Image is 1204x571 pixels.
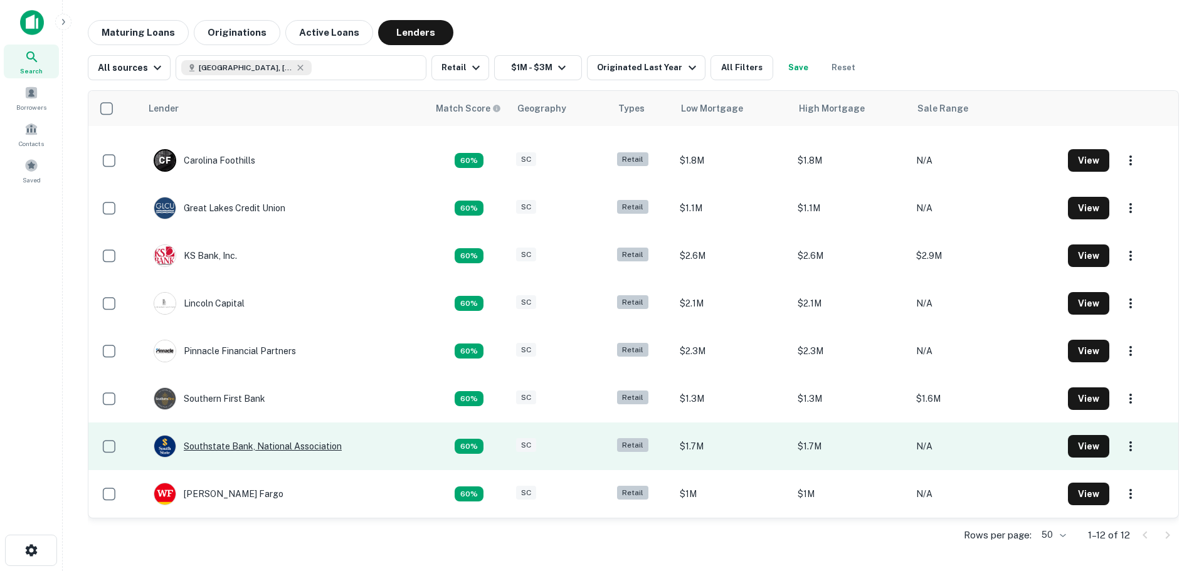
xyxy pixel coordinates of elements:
[791,232,909,280] td: $2.6M
[1037,526,1068,544] div: 50
[378,20,453,45] button: Lenders
[799,101,865,116] div: High Mortgage
[910,184,1062,232] td: N/A
[910,327,1062,375] td: N/A
[597,60,699,75] div: Originated Last Year
[455,201,483,216] div: Capitalize uses an advanced AI algorithm to match your search with the best lender. The match sco...
[154,292,245,315] div: Lincoln Capital
[194,20,280,45] button: Originations
[1141,471,1204,531] iframe: Chat Widget
[917,101,968,116] div: Sale Range
[791,422,909,470] td: $1.7M
[154,340,296,362] div: Pinnacle Financial Partners
[455,296,483,311] div: Capitalize uses an advanced AI algorithm to match your search with the best lender. The match sco...
[1068,483,1109,505] button: View
[23,175,41,185] span: Saved
[910,232,1062,280] td: $2.9M
[516,200,536,214] div: SC
[516,248,536,262] div: SC
[617,390,648,405] div: Retail
[4,45,59,78] a: Search
[154,340,176,362] img: picture
[618,101,645,116] div: Types
[791,470,909,518] td: $1M
[617,438,648,453] div: Retail
[617,343,648,357] div: Retail
[516,438,536,453] div: SC
[778,55,818,80] button: Save your search to get updates of matches that match your search criteria.
[510,91,611,126] th: Geography
[4,154,59,187] a: Saved
[516,486,536,500] div: SC
[823,55,863,80] button: Reset
[285,20,373,45] button: Active Loans
[673,375,791,422] td: $1.3M
[436,102,499,115] h6: Match Score
[673,327,791,375] td: $2.3M
[910,137,1062,184] td: N/A
[673,91,791,126] th: Low Mortgage
[1068,244,1109,267] button: View
[154,197,285,219] div: Great Lakes Credit Union
[455,248,483,263] div: Capitalize uses an advanced AI algorithm to match your search with the best lender. The match sco...
[791,91,909,126] th: High Mortgage
[455,343,483,359] div: Capitalize uses an advanced AI algorithm to match your search with the best lender. The match sco...
[154,435,342,458] div: Southstate Bank, National Association
[16,102,46,112] span: Borrowers
[494,55,582,80] button: $1M - $3M
[1068,292,1109,315] button: View
[154,197,176,219] img: picture
[154,483,176,505] img: picture
[910,375,1062,422] td: $1.6M
[149,101,179,116] div: Lender
[154,293,176,314] img: picture
[1068,197,1109,219] button: View
[88,55,171,80] button: All sources
[159,154,171,167] p: C F
[436,102,501,115] div: Capitalize uses an advanced AI algorithm to match your search with the best lender. The match sco...
[910,91,1062,126] th: Sale Range
[791,137,909,184] td: $1.8M
[516,152,536,167] div: SC
[199,62,293,73] span: [GEOGRAPHIC_DATA], [GEOGRAPHIC_DATA], [GEOGRAPHIC_DATA]
[910,280,1062,327] td: N/A
[673,232,791,280] td: $2.6M
[517,101,566,116] div: Geography
[611,91,673,126] th: Types
[4,81,59,115] a: Borrowers
[455,153,483,168] div: Capitalize uses an advanced AI algorithm to match your search with the best lender. The match sco...
[673,470,791,518] td: $1M
[673,280,791,327] td: $2.1M
[1068,387,1109,410] button: View
[154,436,176,457] img: picture
[154,149,255,172] div: Carolina Foothills
[673,137,791,184] td: $1.8M
[1088,528,1130,543] p: 1–12 of 12
[4,117,59,151] a: Contacts
[1068,149,1109,172] button: View
[141,91,428,126] th: Lender
[791,375,909,422] td: $1.3M
[681,101,743,116] div: Low Mortgage
[791,184,909,232] td: $1.1M
[617,295,648,310] div: Retail
[791,280,909,327] td: $2.1M
[910,470,1062,518] td: N/A
[431,55,489,80] button: Retail
[673,422,791,470] td: $1.7M
[88,20,189,45] button: Maturing Loans
[154,245,176,266] img: picture
[455,439,483,454] div: Capitalize uses an advanced AI algorithm to match your search with the best lender. The match sco...
[154,387,265,410] div: Southern First Bank
[455,486,483,501] div: Capitalize uses an advanced AI algorithm to match your search with the best lender. The match sco...
[910,422,1062,470] td: N/A
[455,391,483,406] div: Capitalize uses an advanced AI algorithm to match your search with the best lender. The match sco...
[98,60,165,75] div: All sources
[20,66,43,76] span: Search
[791,327,909,375] td: $2.3M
